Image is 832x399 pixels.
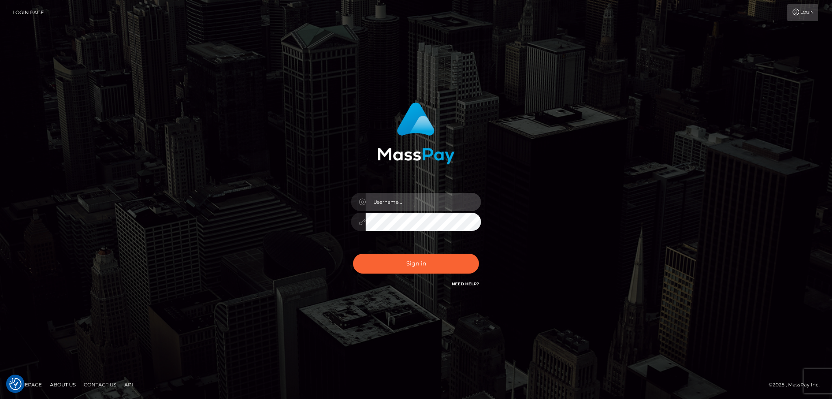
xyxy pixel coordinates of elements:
a: Login [787,4,818,21]
a: Need Help? [452,281,479,287]
input: Username... [366,193,481,211]
img: MassPay Login [377,102,455,164]
img: Revisit consent button [9,378,22,390]
a: API [121,378,136,391]
a: Contact Us [80,378,119,391]
div: © 2025 , MassPay Inc. [769,380,826,389]
button: Sign in [353,254,479,274]
a: Login Page [13,4,44,21]
a: About Us [47,378,79,391]
button: Consent Preferences [9,378,22,390]
a: Homepage [9,378,45,391]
